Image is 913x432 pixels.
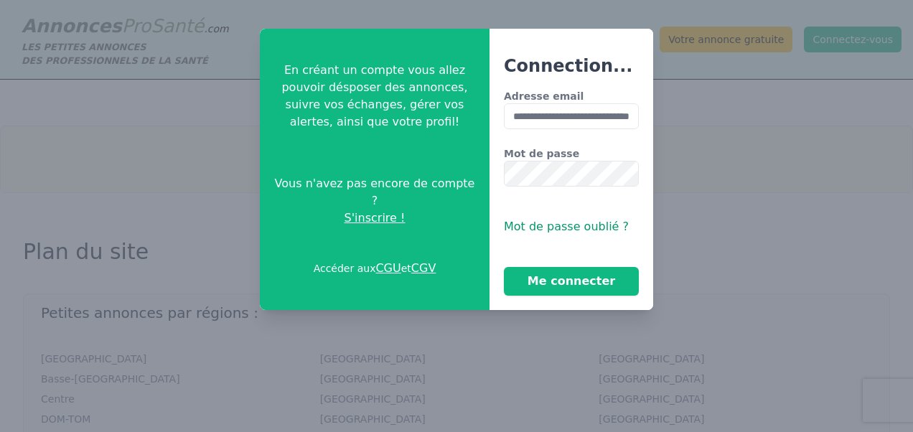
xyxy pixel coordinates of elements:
a: CGU [375,261,401,275]
button: Me connecter [504,267,639,296]
p: En créant un compte vous allez pouvoir désposer des annonces, suivre vos échanges, gérer vos aler... [271,62,478,131]
span: Vous n'avez pas encore de compte ? [271,175,478,210]
p: Accéder aux et [314,260,436,277]
h3: Connection... [504,55,639,78]
a: CGV [411,261,436,275]
label: Mot de passe [504,146,639,161]
span: S'inscrire ! [345,210,406,227]
label: Adresse email [504,89,639,103]
span: Mot de passe oublié ? [504,220,629,233]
